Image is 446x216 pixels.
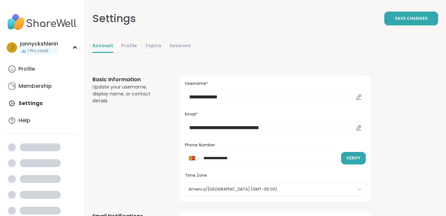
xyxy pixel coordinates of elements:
[395,16,428,21] span: Save Changes
[92,11,136,26] div: Settings
[384,12,438,25] button: Save Changes
[28,48,49,54] span: 1 Pro credit
[185,173,366,178] h3: Time Zone
[18,65,35,73] div: Profile
[185,81,366,87] h3: Username*
[18,117,30,124] div: Help
[20,40,58,48] div: jannyckshlerin
[92,40,113,53] a: Account
[5,78,79,94] a: Membership
[346,155,360,161] span: Verify
[185,112,366,117] h3: Email*
[145,40,161,53] a: Topics
[5,113,79,128] a: Help
[18,83,52,90] div: Membership
[92,76,164,84] h3: Basic Information
[185,142,366,148] h3: Phone Number
[5,61,79,77] a: Profile
[5,11,79,34] img: ShareWell Nav Logo
[11,43,14,52] span: j
[121,40,137,53] a: Profile
[92,84,164,104] div: Update your username, display name, or contact details
[169,40,191,53] a: Sessions
[341,152,366,164] button: Verify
